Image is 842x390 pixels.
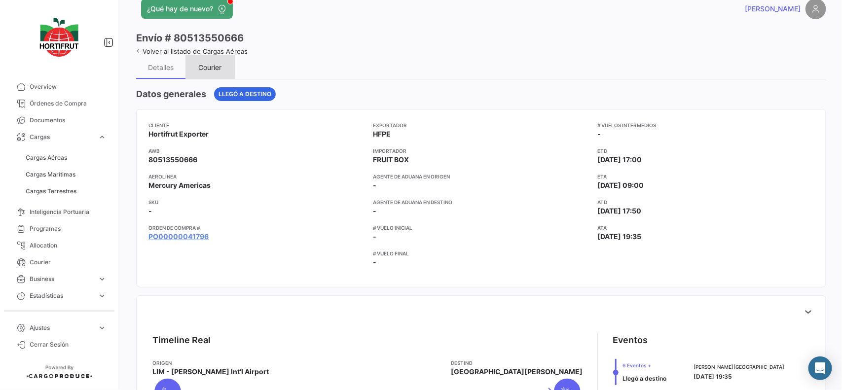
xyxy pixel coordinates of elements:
[694,363,784,371] span: [PERSON_NAME][GEOGRAPHIC_DATA]
[597,121,814,129] app-card-info-title: # vuelos intermedios
[597,155,642,165] span: [DATE] 17:00
[597,232,641,242] span: [DATE] 19:35
[373,206,376,216] span: -
[373,257,376,267] span: -
[148,198,365,206] app-card-info-title: SKU
[136,47,248,55] a: Volver al listado de Cargas Aéreas
[8,95,110,112] a: Órdenes de Compra
[30,340,107,349] span: Cerrar Sesión
[30,323,94,332] span: Ajustes
[148,63,174,71] div: Detalles
[148,121,365,129] app-card-info-title: Cliente
[373,249,589,257] app-card-info-title: # vuelo final
[98,323,107,332] span: expand_more
[26,187,76,196] span: Cargas Terrestres
[30,82,107,91] span: Overview
[148,129,209,139] span: Hortifrut Exporter
[147,4,213,14] span: ¿Qué hay de nuevo?
[622,361,666,369] span: 6 Eventos +
[30,241,107,250] span: Allocation
[148,180,211,190] span: Mercury Americas
[597,198,814,206] app-card-info-title: ATD
[26,153,67,162] span: Cargas Aéreas
[30,208,107,216] span: Inteligencia Portuaria
[8,204,110,220] a: Inteligencia Portuaria
[148,206,152,216] span: -
[451,367,583,377] span: [GEOGRAPHIC_DATA][PERSON_NAME]
[451,359,583,367] app-card-info-title: Destino
[30,99,107,108] span: Órdenes de Compra
[30,116,107,125] span: Documentos
[597,129,601,139] span: -
[373,232,376,242] span: -
[8,220,110,237] a: Programas
[8,112,110,129] a: Documentos
[35,12,84,63] img: logo-hortifrut.svg
[30,258,107,267] span: Courier
[148,147,365,155] app-card-info-title: AWB
[30,224,107,233] span: Programas
[148,232,209,242] a: PO00000041796
[22,184,110,199] a: Cargas Terrestres
[98,133,107,142] span: expand_more
[22,150,110,165] a: Cargas Aéreas
[98,275,107,284] span: expand_more
[373,198,589,206] app-card-info-title: Agente de Aduana en Destino
[30,291,94,300] span: Estadísticas
[597,180,644,190] span: [DATE] 09:00
[219,90,271,99] span: Llegó a destino
[597,173,814,180] app-card-info-title: ETA
[152,333,211,347] div: Timeline Real
[373,129,391,139] span: HFPE
[148,224,365,232] app-card-info-title: Orden de Compra #
[148,155,197,165] span: 80513550666
[30,133,94,142] span: Cargas
[148,173,365,180] app-card-info-title: Aerolínea
[136,87,206,101] h4: Datos generales
[8,78,110,95] a: Overview
[373,155,409,165] span: FRUIT BOX
[373,173,589,180] app-card-info-title: Agente de Aduana en Origen
[98,291,107,300] span: expand_more
[808,356,832,380] div: Abrir Intercom Messenger
[373,147,589,155] app-card-info-title: Importador
[597,224,814,232] app-card-info-title: ATA
[373,224,589,232] app-card-info-title: # vuelo inicial
[26,170,75,179] span: Cargas Marítimas
[136,31,244,45] h3: Envío # 80513550666
[199,63,222,71] div: Courier
[30,275,94,284] span: Business
[373,121,589,129] app-card-info-title: Exportador
[597,206,641,216] span: [DATE] 17:50
[152,367,269,377] span: LIM - [PERSON_NAME] Int'l Airport
[613,333,648,347] div: Eventos
[373,180,376,190] span: -
[597,147,814,155] app-card-info-title: ETD
[8,237,110,254] a: Allocation
[694,373,732,380] span: [DATE] 19:35
[152,359,269,367] app-card-info-title: Origen
[622,375,666,382] span: Llegó a destino
[22,167,110,182] a: Cargas Marítimas
[8,254,110,271] a: Courier
[745,4,801,14] span: [PERSON_NAME]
